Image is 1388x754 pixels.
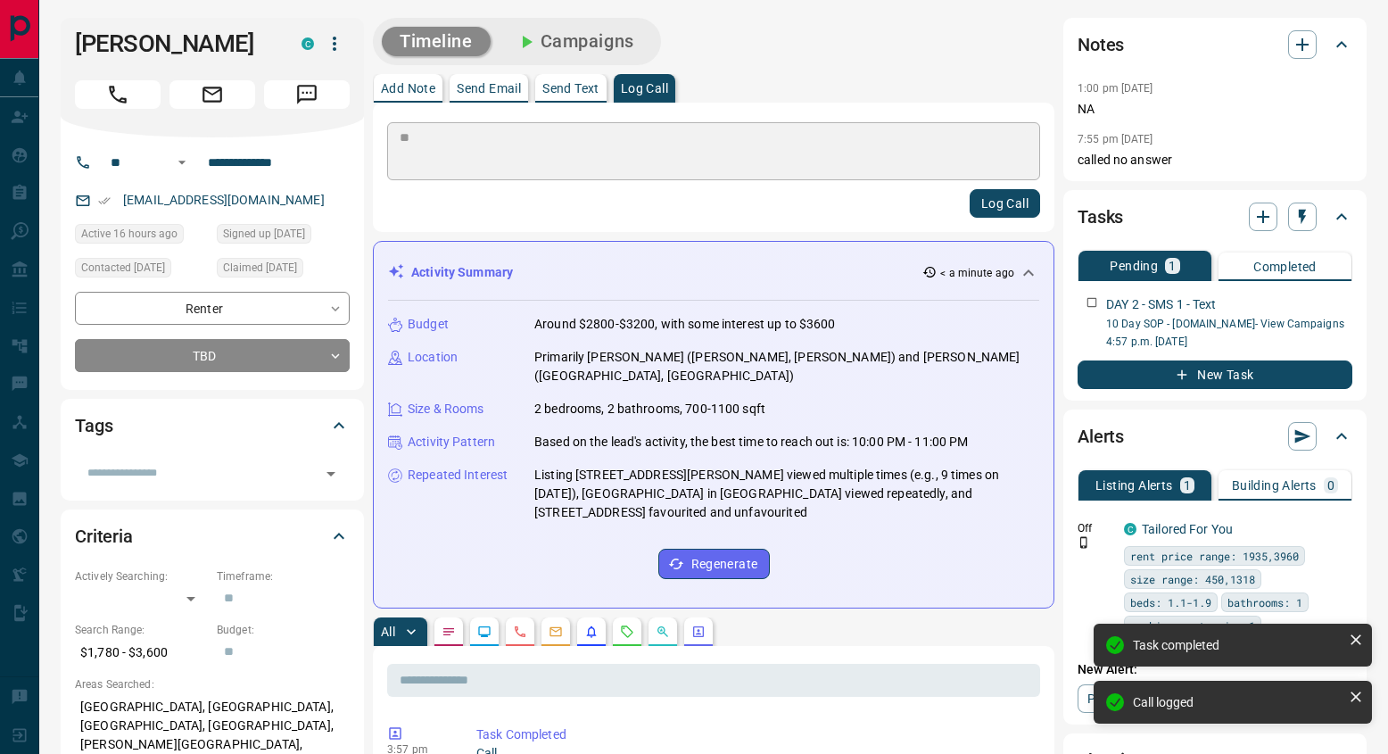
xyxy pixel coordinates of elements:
[476,725,1033,744] p: Task Completed
[1078,23,1352,66] div: Notes
[1078,151,1352,170] p: called no answer
[75,522,133,551] h2: Criteria
[940,265,1014,281] p: < a minute ago
[217,224,350,249] div: Tue May 20 2025
[302,37,314,50] div: condos.ca
[217,258,350,283] div: Mon Sep 08 2025
[169,80,255,109] span: Email
[1130,593,1211,611] span: beds: 1.1-1.9
[381,626,395,638] p: All
[1142,522,1233,536] a: Tailored For You
[223,259,297,277] span: Claimed [DATE]
[223,225,305,243] span: Signed up [DATE]
[658,549,770,579] button: Regenerate
[318,461,343,486] button: Open
[534,466,1039,522] p: Listing [STREET_ADDRESS][PERSON_NAME] viewed multiple times (e.g., 9 times on [DATE]), [GEOGRAPHI...
[498,27,652,56] button: Campaigns
[75,411,112,440] h2: Tags
[1227,593,1302,611] span: bathrooms: 1
[98,195,111,207] svg: Email Verified
[217,568,350,584] p: Timeframe:
[1078,422,1124,451] h2: Alerts
[656,625,670,639] svg: Opportunities
[264,80,350,109] span: Message
[171,152,193,173] button: Open
[477,625,492,639] svg: Lead Browsing Activity
[1133,638,1342,652] div: Task completed
[621,82,668,95] p: Log Call
[549,625,563,639] svg: Emails
[620,625,634,639] svg: Requests
[534,433,969,452] p: Based on the lead's activity, the best time to reach out is: 10:00 PM - 11:00 PM
[1130,617,1255,634] span: parking spots min: 1
[408,315,449,334] p: Budget
[1106,295,1217,314] p: DAY 2 - SMS 1 - Text
[1124,523,1136,535] div: condos.ca
[1078,415,1352,458] div: Alerts
[1078,195,1352,238] div: Tasks
[1169,260,1176,272] p: 1
[408,400,484,418] p: Size & Rooms
[1184,479,1191,492] p: 1
[388,256,1039,289] div: Activity Summary< a minute ago
[382,27,491,56] button: Timeline
[542,82,599,95] p: Send Text
[970,189,1040,218] button: Log Call
[81,259,165,277] span: Contacted [DATE]
[1133,695,1342,709] div: Call logged
[81,225,178,243] span: Active 16 hours ago
[75,568,208,584] p: Actively Searching:
[1232,479,1317,492] p: Building Alerts
[1078,82,1153,95] p: 1:00 pm [DATE]
[534,400,765,418] p: 2 bedrooms, 2 bathrooms, 700-1100 sqft
[217,622,350,638] p: Budget:
[1078,360,1352,389] button: New Task
[1130,570,1255,588] span: size range: 450,1318
[1253,261,1317,273] p: Completed
[1106,334,1352,350] p: 4:57 p.m. [DATE]
[513,625,527,639] svg: Calls
[75,29,275,58] h1: [PERSON_NAME]
[1078,520,1113,536] p: Off
[1078,30,1124,59] h2: Notes
[75,676,350,692] p: Areas Searched:
[1078,660,1352,679] p: New Alert:
[442,625,456,639] svg: Notes
[1130,547,1299,565] span: rent price range: 1935,3960
[75,258,208,283] div: Mon Sep 08 2025
[381,82,435,95] p: Add Note
[534,348,1039,385] p: Primarily [PERSON_NAME] ([PERSON_NAME], [PERSON_NAME]) and [PERSON_NAME] ([GEOGRAPHIC_DATA], [GEO...
[75,638,208,667] p: $1,780 - $3,600
[691,625,706,639] svg: Agent Actions
[1327,479,1334,492] p: 0
[534,315,836,334] p: Around $2800-$3200, with some interest up to $3600
[75,224,208,249] div: Mon Sep 15 2025
[1078,684,1169,713] a: Property
[1110,260,1158,272] p: Pending
[1106,318,1344,330] a: 10 Day SOP - [DOMAIN_NAME]- View Campaigns
[1078,133,1153,145] p: 7:55 pm [DATE]
[408,466,508,485] p: Repeated Interest
[411,263,513,282] p: Activity Summary
[75,339,350,372] div: TBD
[75,622,208,638] p: Search Range:
[123,193,325,207] a: [EMAIL_ADDRESS][DOMAIN_NAME]
[75,80,161,109] span: Call
[1078,100,1352,119] p: NA
[408,433,495,452] p: Activity Pattern
[408,348,458,367] p: Location
[584,625,599,639] svg: Listing Alerts
[1078,203,1123,231] h2: Tasks
[457,82,521,95] p: Send Email
[75,515,350,558] div: Criteria
[1078,536,1090,549] svg: Push Notification Only
[75,292,350,325] div: Renter
[75,404,350,447] div: Tags
[1095,479,1173,492] p: Listing Alerts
